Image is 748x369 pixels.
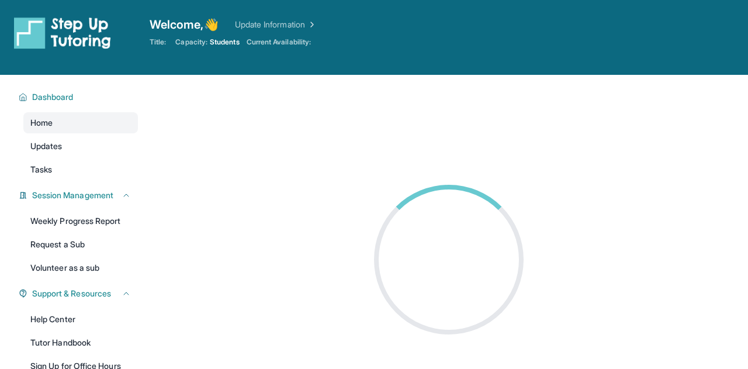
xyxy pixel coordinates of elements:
[30,140,63,152] span: Updates
[27,189,131,201] button: Session Management
[247,37,311,47] span: Current Availability:
[27,91,131,103] button: Dashboard
[23,332,138,353] a: Tutor Handbook
[30,117,53,129] span: Home
[23,234,138,255] a: Request a Sub
[235,19,317,30] a: Update Information
[27,288,131,299] button: Support & Resources
[175,37,207,47] span: Capacity:
[23,211,138,232] a: Weekly Progress Report
[23,309,138,330] a: Help Center
[30,164,52,175] span: Tasks
[32,91,74,103] span: Dashboard
[150,16,219,33] span: Welcome, 👋
[23,112,138,133] a: Home
[14,16,111,49] img: logo
[210,37,240,47] span: Students
[23,136,138,157] a: Updates
[150,37,166,47] span: Title:
[32,189,113,201] span: Session Management
[305,19,317,30] img: Chevron Right
[32,288,111,299] span: Support & Resources
[23,159,138,180] a: Tasks
[23,257,138,278] a: Volunteer as a sub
